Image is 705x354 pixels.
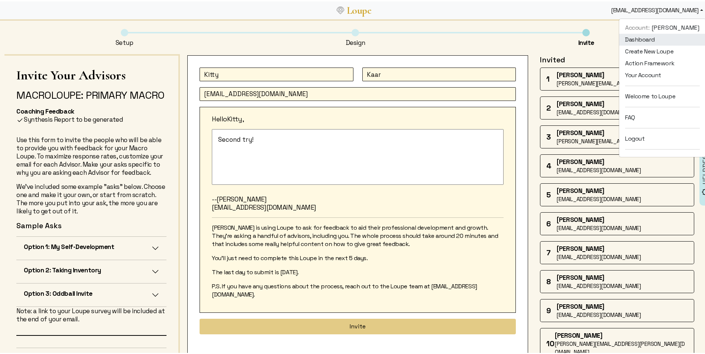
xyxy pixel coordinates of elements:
div: Setup [116,37,133,45]
div: 8 [546,276,557,285]
span: [PERSON_NAME][EMAIL_ADDRESS][DOMAIN_NAME] [557,136,681,143]
button: Option 1: My Self-Development [16,235,166,258]
p: Note: a link to your Loupe survey will be included at the end of your email. [16,305,166,322]
div: 2 [546,102,557,111]
p: You’ll just need to complete this Loupe in the next 5 days. [212,253,504,261]
span: [PERSON_NAME] [557,127,604,135]
span: [PERSON_NAME] [651,22,700,31]
div: 1 [546,73,557,82]
h4: Sample Asks [16,220,166,229]
div: 3 [546,131,557,140]
h5: Option 3: Oddball Invite [24,288,93,296]
img: Loupe Logo [337,5,344,13]
div: 7 [546,247,557,256]
span: [PERSON_NAME] [557,243,604,251]
span: [PERSON_NAME] [557,301,604,309]
span: Account: [625,22,650,30]
span: [EMAIL_ADDRESS][DOMAIN_NAME] [557,223,641,230]
span: [PERSON_NAME] [557,69,604,78]
img: FFFF [16,115,24,122]
span: [EMAIL_ADDRESS][DOMAIN_NAME] [557,281,641,288]
span: [PERSON_NAME] [555,330,602,338]
div: 10 [546,338,555,347]
input: Advisor last name here [362,66,516,80]
p: We've included some example "asks" below. Choose one and make it your own, or start from scratch.... [16,181,166,214]
span: [EMAIL_ADDRESS][DOMAIN_NAME] [557,252,641,259]
h5: Option 2: Taking Inventory [24,265,101,273]
span: [EMAIL_ADDRESS][DOMAIN_NAME] [557,165,641,172]
h5: Option 1: My Self-Development [24,241,114,249]
h4: Invited [540,54,694,63]
div: 9 [546,305,557,314]
input: Advisor first name here [200,66,353,80]
span: [PERSON_NAME][EMAIL_ADDRESS][PERSON_NAME][DOMAIN_NAME] [555,339,685,354]
p: --[PERSON_NAME] [EMAIL_ADDRESS][DOMAIN_NAME] [212,194,504,210]
span: [PERSON_NAME][EMAIL_ADDRESS][DOMAIN_NAME] [557,78,681,85]
span: [PERSON_NAME] [557,272,604,280]
input: Advisor email here [200,86,516,99]
span: [PERSON_NAME] [557,214,604,222]
span: [EMAIL_ADDRESS][DOMAIN_NAME] [557,194,641,201]
span: [EMAIL_ADDRESS][DOMAIN_NAME] [557,107,641,114]
div: Design [346,37,365,45]
button: Option 3: Oddball Invite [16,282,166,305]
a: Loupe [344,2,374,16]
div: Invite [578,37,594,45]
button: Invite [200,317,516,333]
p: P.S. If you have any questions about the process, reach out to the Loupe team at [EMAIL_ADDRESS][... [212,281,504,297]
span: Macro [16,87,51,100]
p: [PERSON_NAME] is using Loupe to ask for feedback to aid their professional development and growth... [212,222,504,247]
button: Option 2: Taking Inventory [16,259,166,282]
p: Use this form to invite the people who will be able to provide you with feedback for your Macro L... [16,134,166,175]
div: 4 [546,160,557,169]
span: [EMAIL_ADDRESS][DOMAIN_NAME] [557,310,641,317]
p: Hello Kitty, [212,114,504,122]
span: [PERSON_NAME] [557,185,604,193]
div: 6 [546,218,557,227]
div: Coaching Feedback [16,106,166,114]
p: The last day to submit is [DATE]. [212,267,504,275]
h1: Invite Your Advisors [16,66,166,81]
div: 5 [546,189,557,198]
span: [PERSON_NAME] [557,156,604,164]
span: [PERSON_NAME] [557,98,604,106]
div: Loupe: Primary Macro [16,87,166,100]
